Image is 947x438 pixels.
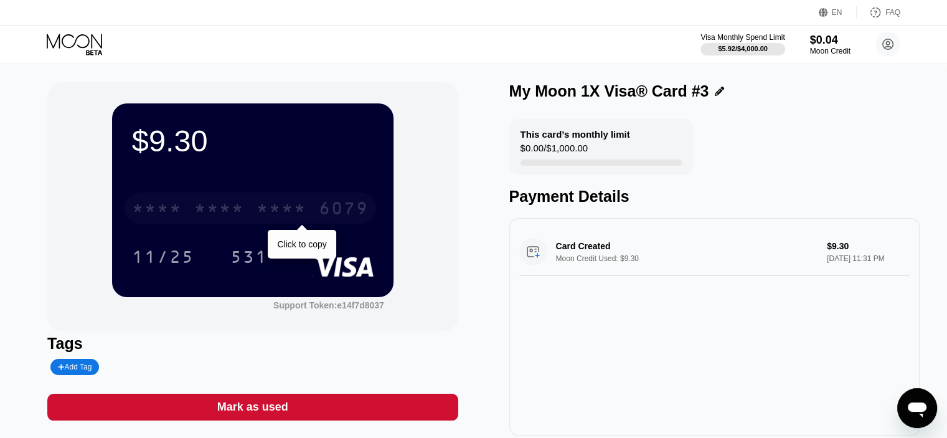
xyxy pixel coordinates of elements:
div: Click to copy [277,239,326,249]
div: FAQ [885,8,900,17]
div: EN [832,8,842,17]
div: FAQ [857,6,900,19]
div: EN [819,6,857,19]
div: Moon Credit [810,47,850,55]
div: 531 [221,241,277,272]
div: Mark as used [47,394,458,421]
div: This card’s monthly limit [521,129,630,140]
div: $0.04Moon Credit [810,34,850,55]
div: Payment Details [509,188,920,206]
div: Support Token:e14f7d8037 [273,300,384,310]
div: My Moon 1X Visa® Card #3 [509,82,709,100]
div: $0.00 / $1,000.00 [521,143,588,159]
div: $9.30 [132,123,374,158]
div: Add Tag [58,363,92,371]
div: $0.04 [810,34,850,47]
div: 531 [230,249,268,269]
div: Visa Monthly Spend Limit [700,33,784,42]
div: Support Token: e14f7d8037 [273,300,384,310]
div: $5.92 / $4,000.00 [718,45,768,52]
div: 6079 [319,200,369,220]
div: Mark as used [217,400,288,414]
div: Add Tag [50,359,99,375]
iframe: Mesajlaşma penceresini başlatma düğmesi [897,388,937,428]
div: Tags [47,335,458,353]
div: Visa Monthly Spend Limit$5.92/$4,000.00 [700,33,784,55]
div: 11/25 [123,241,204,272]
div: 11/25 [132,249,194,269]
